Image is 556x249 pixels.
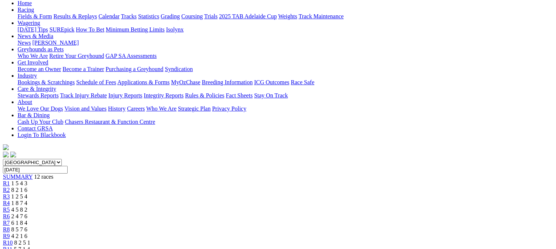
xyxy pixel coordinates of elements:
[185,92,224,99] a: Rules & Policies
[3,174,33,180] a: SUMMARY
[138,13,159,19] a: Statistics
[11,207,27,213] span: 4 5 8 2
[254,92,288,99] a: Stay On Track
[14,239,30,246] span: 8 2 5 1
[18,73,37,79] a: Industry
[10,152,16,157] img: twitter.svg
[18,119,553,125] div: Bar & Dining
[18,66,61,72] a: Become an Owner
[53,13,97,19] a: Results & Replays
[3,226,10,233] a: R8
[146,105,177,112] a: Who We Are
[108,105,125,112] a: History
[18,13,52,19] a: Fields & Form
[106,53,157,59] a: GAP SA Assessments
[18,132,66,138] a: Login To Blackbook
[64,105,106,112] a: Vision and Values
[3,166,68,174] input: Select date
[108,92,142,99] a: Injury Reports
[18,53,48,59] a: Who We Are
[254,79,289,85] a: ICG Outcomes
[18,7,34,13] a: Racing
[106,66,163,72] a: Purchasing a Greyhound
[65,119,155,125] a: Chasers Restaurant & Function Centre
[165,66,193,72] a: Syndication
[3,200,10,206] a: R4
[18,99,32,105] a: About
[219,13,277,19] a: 2025 TAB Adelaide Cup
[34,174,53,180] span: 12 races
[18,40,31,46] a: News
[32,40,79,46] a: [PERSON_NAME]
[98,13,120,19] a: Calendar
[181,13,203,19] a: Coursing
[11,200,27,206] span: 1 8 7 4
[49,26,74,33] a: SUREpick
[18,92,58,99] a: Stewards Reports
[18,46,64,52] a: Greyhounds as Pets
[226,92,253,99] a: Fact Sheets
[171,79,200,85] a: MyOzChase
[202,79,253,85] a: Breeding Information
[11,187,27,193] span: 8 2 1 6
[18,20,40,26] a: Wagering
[18,33,53,39] a: News & Media
[49,53,104,59] a: Retire Your Greyhound
[127,105,145,112] a: Careers
[106,26,164,33] a: Minimum Betting Limits
[60,92,107,99] a: Track Injury Rebate
[3,193,10,200] a: R3
[11,180,27,186] span: 1 5 4 3
[11,233,27,239] span: 4 2 1 6
[76,79,116,85] a: Schedule of Fees
[18,86,56,92] a: Care & Integrity
[11,213,27,219] span: 2 4 7 6
[18,112,50,118] a: Bar & Dining
[291,79,314,85] a: Race Safe
[144,92,184,99] a: Integrity Reports
[18,119,63,125] a: Cash Up Your Club
[18,79,553,86] div: Industry
[3,239,13,246] a: R10
[3,213,10,219] span: R6
[278,13,297,19] a: Weights
[3,233,10,239] a: R9
[11,226,27,233] span: 8 5 7 6
[11,193,27,200] span: 1 2 5 4
[11,220,27,226] span: 6 1 8 4
[18,105,63,112] a: We Love Our Dogs
[18,26,48,33] a: [DATE] Tips
[3,180,10,186] a: R1
[18,59,48,66] a: Get Involved
[18,92,553,99] div: Care & Integrity
[18,13,553,20] div: Racing
[166,26,184,33] a: Isolynx
[18,53,553,59] div: Greyhounds as Pets
[18,26,553,33] div: Wagering
[76,26,105,33] a: How To Bet
[18,40,553,46] div: News & Media
[117,79,170,85] a: Applications & Forms
[299,13,344,19] a: Track Maintenance
[3,207,10,213] a: R5
[204,13,218,19] a: Trials
[121,13,137,19] a: Tracks
[18,105,553,112] div: About
[3,144,9,150] img: logo-grsa-white.png
[161,13,180,19] a: Grading
[3,187,10,193] a: R2
[3,220,10,226] a: R7
[63,66,104,72] a: Become a Trainer
[178,105,211,112] a: Strategic Plan
[18,125,53,131] a: Contact GRSA
[18,66,553,73] div: Get Involved
[18,79,75,85] a: Bookings & Scratchings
